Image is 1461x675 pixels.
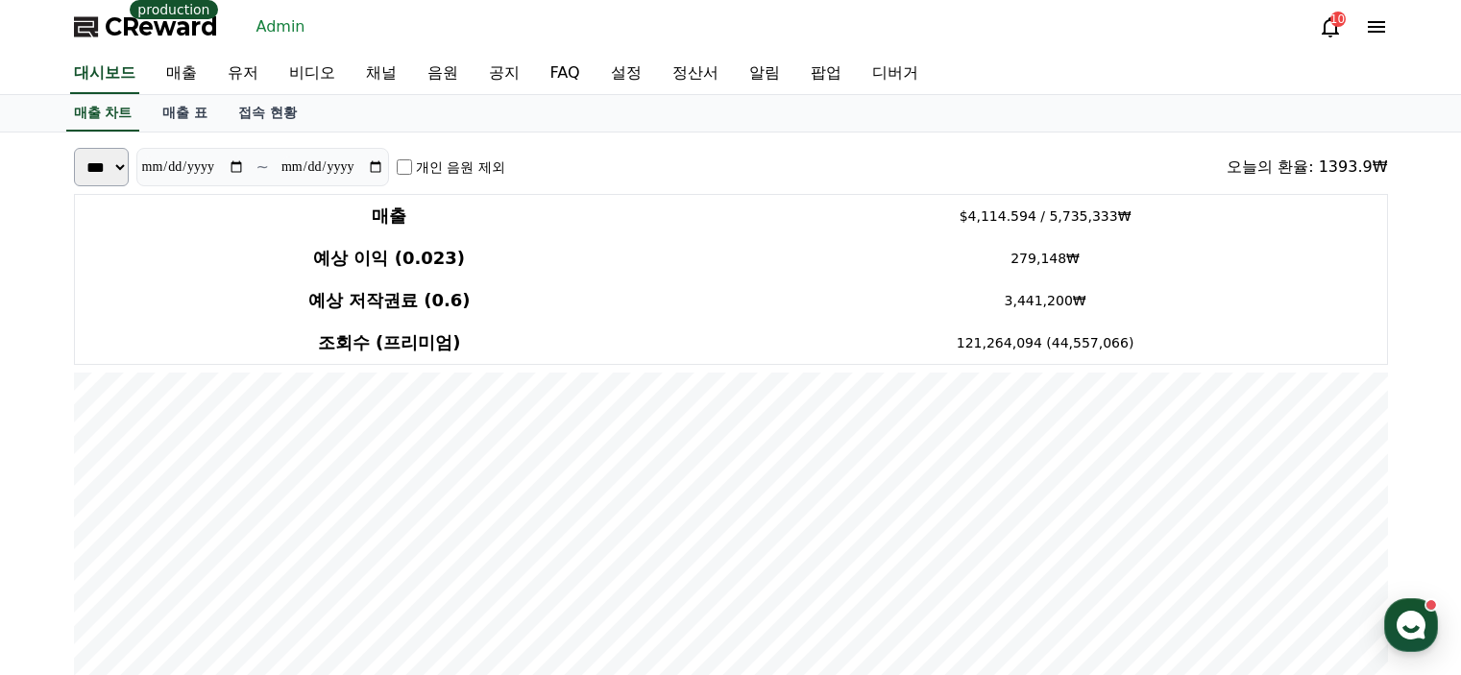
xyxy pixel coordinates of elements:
[70,54,139,94] a: 대시보드
[83,329,696,356] h4: 조회수 (프리미엄)
[657,54,734,94] a: 정산서
[74,12,218,42] a: CReward
[274,54,351,94] a: 비디오
[66,95,140,132] a: 매출 차트
[857,54,934,94] a: 디버거
[734,54,795,94] a: 알림
[351,54,412,94] a: 채널
[147,95,223,132] a: 매출 표
[704,279,1387,322] td: 3,441,200₩
[212,54,274,94] a: 유저
[83,287,696,314] h4: 예상 저작권료 (0.6)
[535,54,596,94] a: FAQ
[416,157,505,177] label: 개인 음원 제외
[704,322,1387,365] td: 121,264,094 (44,557,066)
[1319,15,1342,38] a: 10
[596,54,657,94] a: 설정
[1330,12,1346,27] div: 10
[412,54,474,94] a: 음원
[249,12,313,42] a: Admin
[151,54,212,94] a: 매출
[795,54,857,94] a: 팝업
[83,203,696,229] h4: 매출
[105,12,218,42] span: CReward
[256,156,269,179] p: ~
[704,237,1387,279] td: 279,148₩
[704,195,1387,238] td: $4,114.594 / 5,735,333₩
[83,245,696,272] h4: 예상 이익 (0.023)
[474,54,535,94] a: 공지
[1227,156,1387,179] div: 오늘의 환율: 1393.9₩
[223,95,312,132] a: 접속 현황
